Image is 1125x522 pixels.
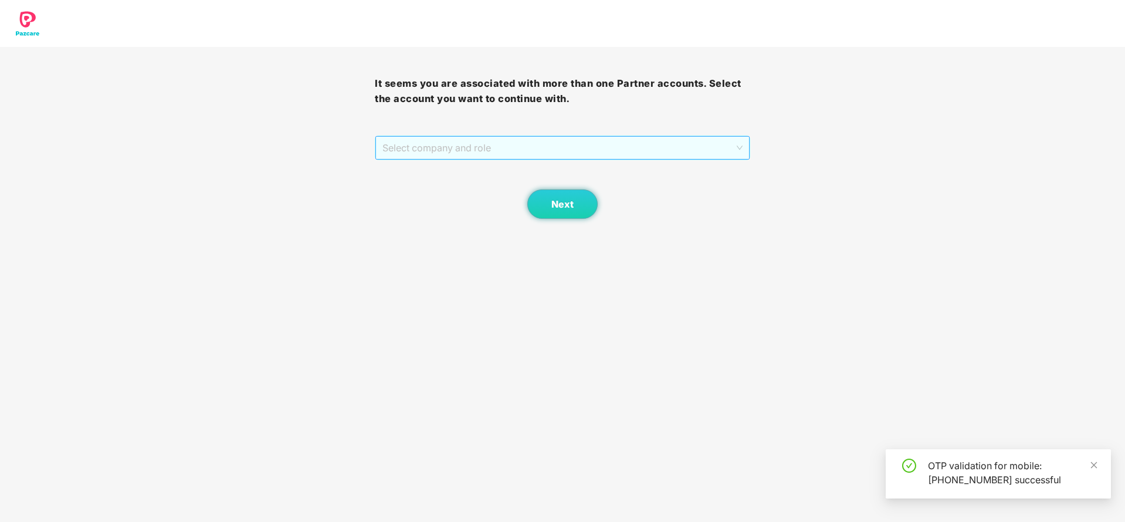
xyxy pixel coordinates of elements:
[551,199,574,210] span: Next
[902,459,916,473] span: check-circle
[382,137,742,159] span: Select company and role
[928,459,1097,487] div: OTP validation for mobile: [PHONE_NUMBER] successful
[527,189,598,219] button: Next
[375,76,750,106] h3: It seems you are associated with more than one Partner accounts. Select the account you want to c...
[1090,461,1098,469] span: close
